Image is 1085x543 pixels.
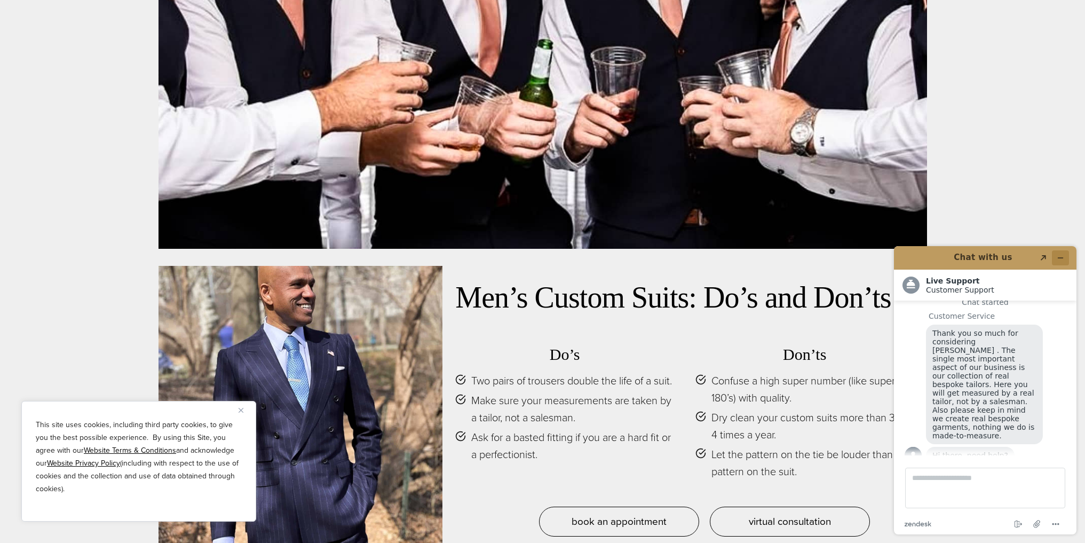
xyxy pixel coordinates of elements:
iframe: To enrich screen reader interactions, please activate Accessibility in Grammarly extension settings [885,238,1085,543]
span: Chat [23,7,45,17]
h3: Do’s [455,345,674,364]
a: book an appointment [539,507,699,537]
a: virtual consultation [710,507,870,537]
span: Ask for a basted fitting if you are a hard fit or a perfectionist. [471,429,674,463]
span: virtual consultation [749,514,831,529]
h2: Men’s Custom Suits: Do’s and Don’ts [455,279,914,317]
span: Two pairs of trousers double the life of a suit. [471,372,672,389]
span: Confuse a high super number (like super 180’s) with quality. [711,372,914,406]
span: Make sure your measurements are taken by a tailor, not a salesman. [471,392,674,426]
img: Close [239,408,243,413]
p: This site uses cookies, including third party cookies, to give you the best possible experience. ... [36,419,242,495]
span: book an appointment [572,514,667,529]
a: Website Terms & Conditions [84,445,176,456]
h3: Don’ts [695,345,914,364]
a: Website Privacy Policy [47,458,120,469]
span: Dry clean your custom suits more than 3 or 4 times a year. [711,409,914,443]
span: Let the pattern on the tie be louder than the pattern on the suit. [711,446,914,480]
button: Close [239,404,251,416]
